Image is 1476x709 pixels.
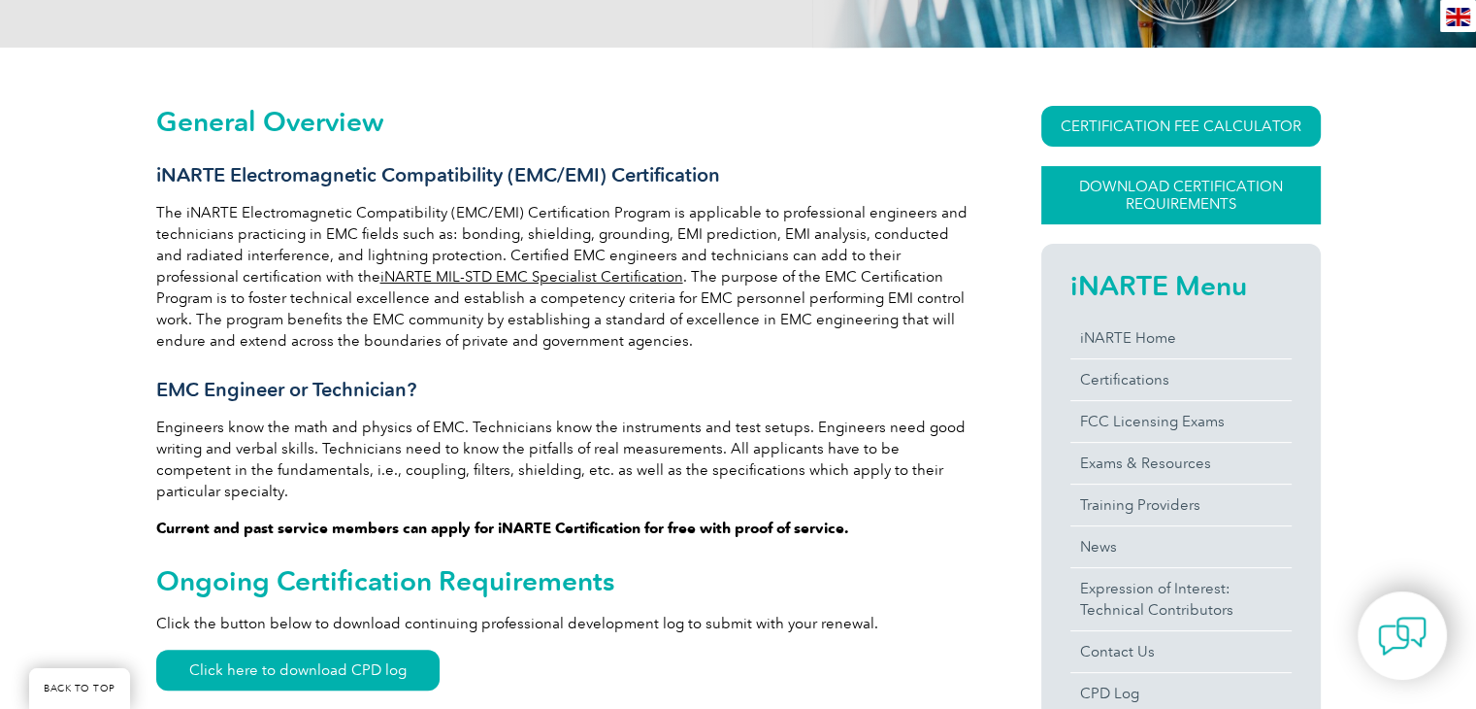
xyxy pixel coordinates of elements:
[1070,568,1292,630] a: Expression of Interest:Technical Contributors
[156,565,971,596] h2: Ongoing Certification Requirements
[1070,485,1292,525] a: Training Providers
[156,378,971,402] h3: EMC Engineer or Technician?
[1070,631,1292,672] a: Contact Us
[156,106,971,137] h2: General Overview
[1070,359,1292,400] a: Certifications
[1070,443,1292,484] a: Exams & Resources
[380,268,683,286] a: iNARTE MIL-STD EMC Specialist Certification
[156,163,971,187] h3: iNARTE Electromagnetic Compatibility (EMC/EMI) Certification
[1041,106,1321,147] a: CERTIFICATION FEE CALCULATOR
[156,613,971,634] p: Click the button below to download continuing professional development log to submit with your re...
[156,417,971,502] p: Engineers know the math and physics of EMC. Technicians know the instruments and test setups. Eng...
[156,520,849,537] strong: Current and past service members can apply for iNARTE Certification for free with proof of service.
[1378,612,1427,660] img: contact-chat.png
[1070,526,1292,567] a: News
[156,650,440,691] a: Click here to download CPD log
[1070,318,1292,358] a: iNARTE Home
[156,202,971,352] p: The iNARTE Electromagnetic Compatibility (EMC/EMI) Certification Program is applicable to profess...
[29,668,130,709] a: BACK TO TOP
[1041,166,1321,224] a: Download Certification Requirements
[1070,401,1292,442] a: FCC Licensing Exams
[1070,270,1292,301] h2: iNARTE Menu
[1446,8,1470,26] img: en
